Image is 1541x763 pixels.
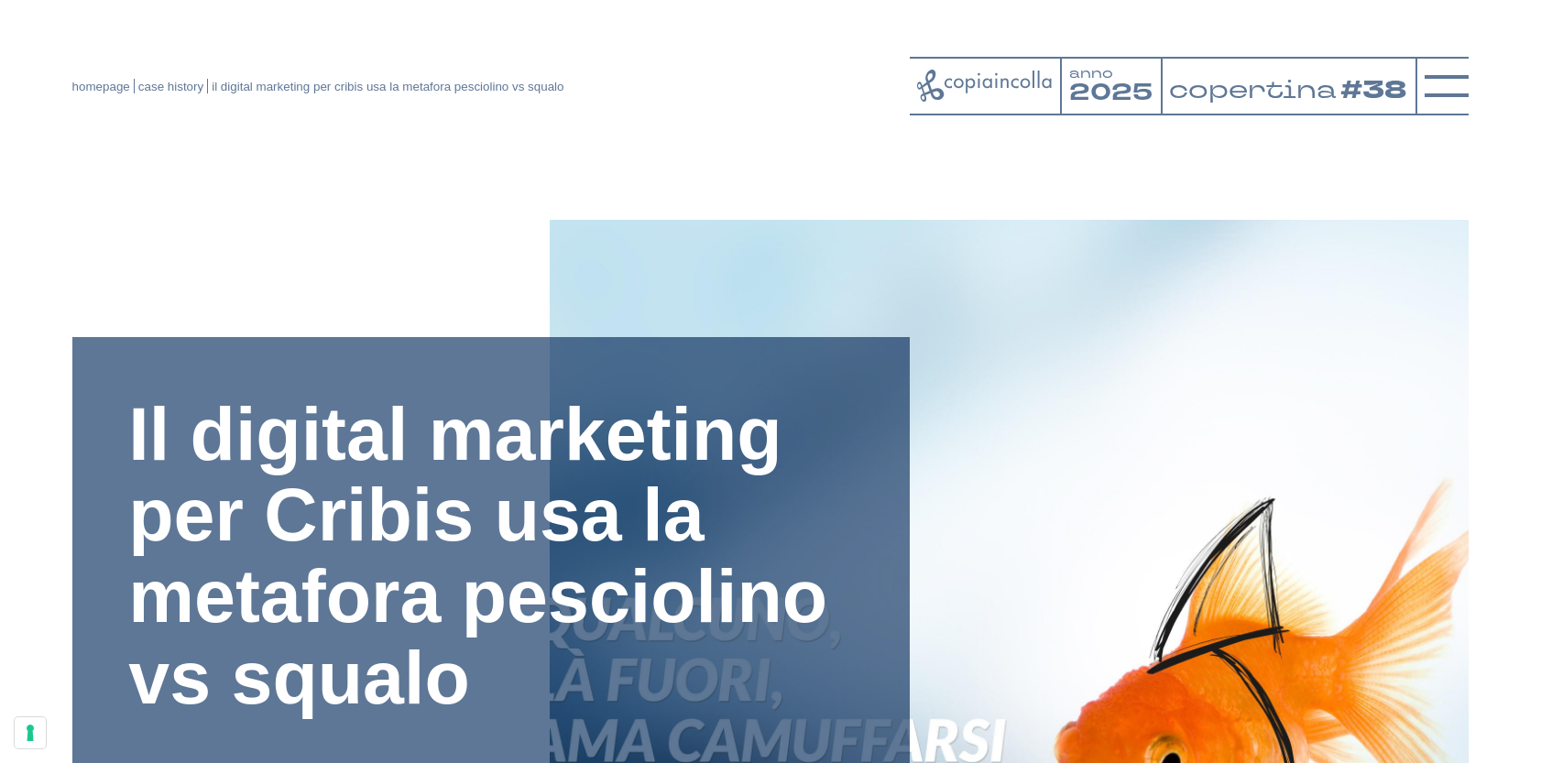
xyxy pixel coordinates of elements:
[212,80,563,93] span: il digital marketing per cribis usa la metafora pesciolino vs squalo
[1169,72,1336,105] tspan: copertina
[138,80,203,93] a: case history
[128,394,854,719] h1: Il digital marketing per Cribis usa la metafora pesciolino vs squalo
[15,717,46,748] button: Le tue preferenze relative al consenso per le tecnologie di tracciamento
[1069,77,1153,109] tspan: 2025
[72,80,130,93] a: homepage
[1340,72,1406,108] tspan: #38
[1069,65,1113,82] tspan: anno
